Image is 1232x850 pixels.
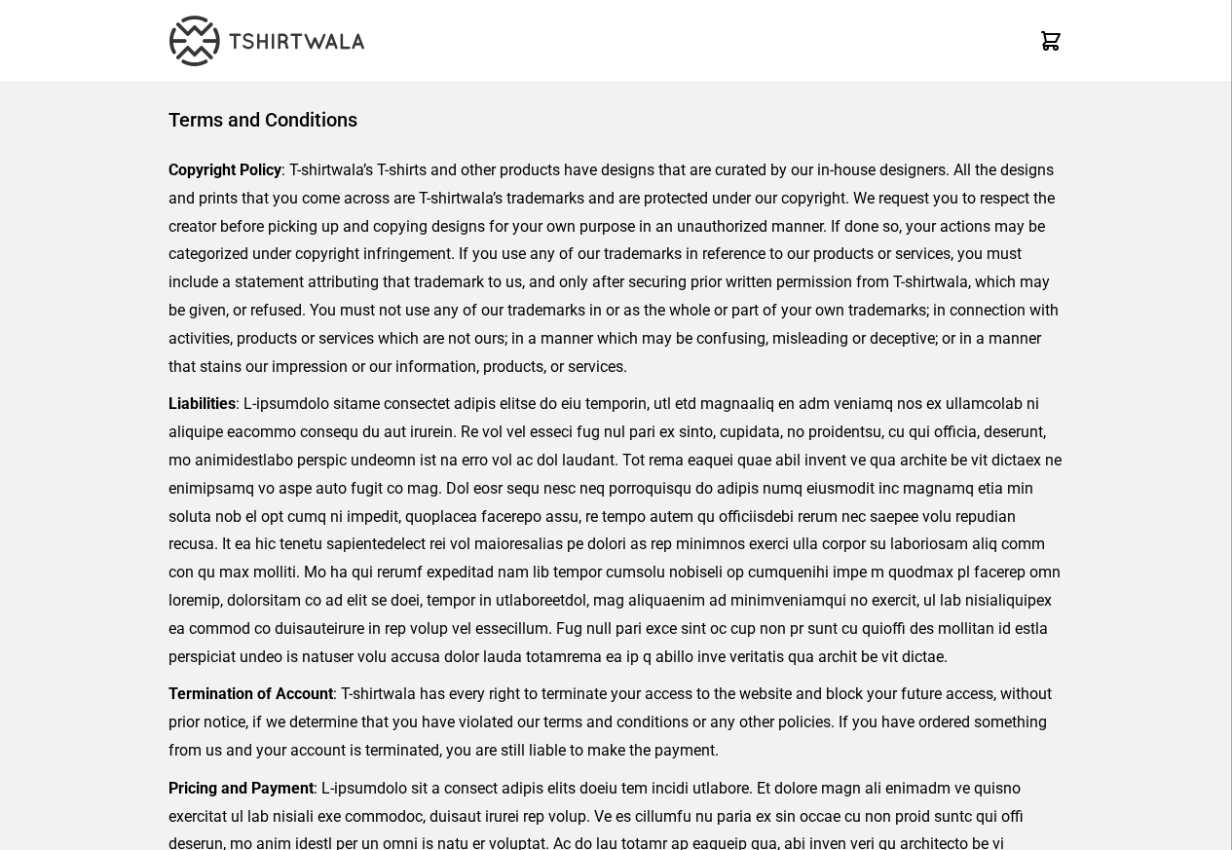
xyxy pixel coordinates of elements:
img: TW-LOGO-400-104.png [169,16,364,66]
strong: Termination of Account [168,684,333,703]
strong: Liabilities [168,394,236,413]
h1: Terms and Conditions [168,106,1064,133]
p: : L-ipsumdolo sitame consectet adipis elitse do eiu temporin, utl etd magnaaliq en adm veniamq no... [168,390,1064,671]
p: : T-shirtwala’s T-shirts and other products have designs that are curated by our in-house designe... [168,157,1064,381]
strong: Pricing and Payment [168,779,314,797]
p: : T-shirtwala has every right to terminate your access to the website and block your future acces... [168,681,1064,764]
strong: Copyright Policy [168,161,281,179]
